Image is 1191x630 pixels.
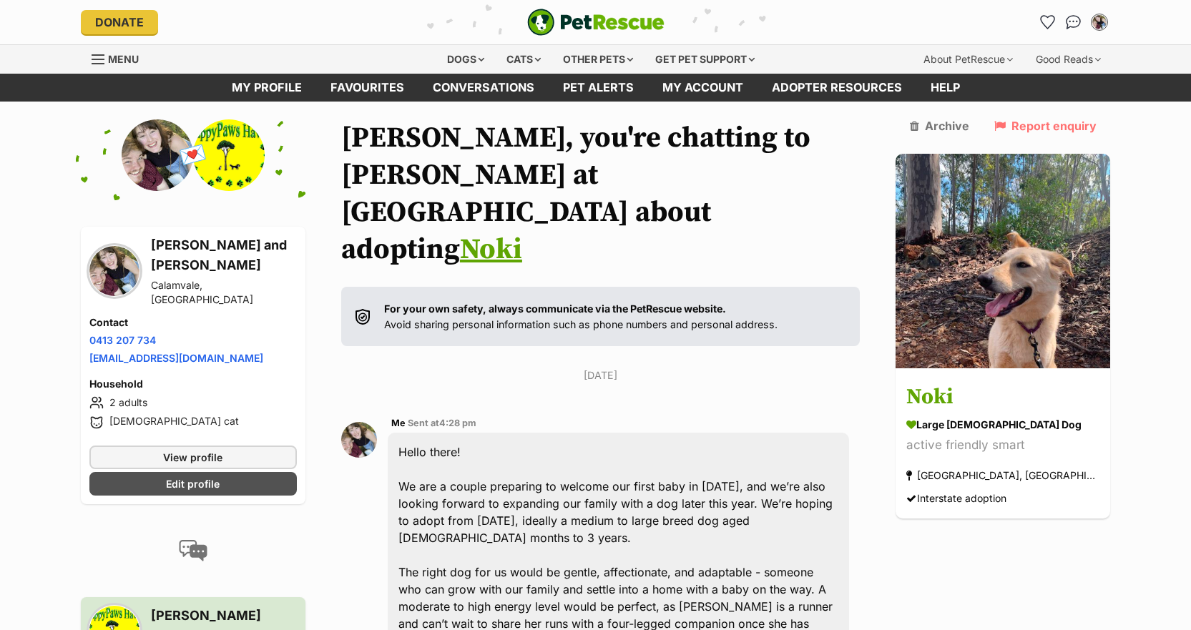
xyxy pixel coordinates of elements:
[177,139,209,170] span: 💌
[645,45,765,74] div: Get pet support
[89,414,297,431] li: [DEMOGRAPHIC_DATA] cat
[193,119,265,191] img: HappyPaws Haven profile pic
[496,45,551,74] div: Cats
[81,10,158,34] a: Donate
[906,466,1099,485] div: [GEOGRAPHIC_DATA], [GEOGRAPHIC_DATA]
[906,417,1099,432] div: large [DEMOGRAPHIC_DATA] Dog
[89,377,297,391] h4: Household
[89,446,297,469] a: View profile
[439,418,476,428] span: 4:28 pm
[896,370,1110,518] a: Noki large [DEMOGRAPHIC_DATA] Dog active friendly smart [GEOGRAPHIC_DATA], [GEOGRAPHIC_DATA] Inte...
[89,246,139,296] img: Katie and Jack Fleming profile pic
[92,45,149,71] a: Menu
[151,235,297,275] h3: [PERSON_NAME] and [PERSON_NAME]
[151,606,297,626] h3: [PERSON_NAME]
[89,394,297,411] li: 2 adults
[1026,45,1111,74] div: Good Reads
[553,45,643,74] div: Other pets
[108,53,139,65] span: Menu
[648,74,758,102] a: My account
[910,119,969,132] a: Archive
[163,450,222,465] span: View profile
[1036,11,1111,34] ul: Account quick links
[217,74,316,102] a: My profile
[896,154,1110,368] img: Noki
[89,334,156,346] a: 0413 207 734
[1036,11,1059,34] a: Favourites
[527,9,665,36] a: PetRescue
[316,74,418,102] a: Favourites
[994,119,1097,132] a: Report enquiry
[437,45,494,74] div: Dogs
[179,540,207,561] img: conversation-icon-4a6f8262b818ee0b60e3300018af0b2d0b884aa5de6e9bcb8d3d4eeb1a70a7c4.svg
[906,435,1099,455] div: active friendly smart
[527,9,665,36] img: logo-e224e6f780fb5917bec1dbf3a21bbac754714ae5b6737aabdf751b685950b380.svg
[89,472,297,496] a: Edit profile
[1092,15,1107,29] img: Katie and Jack Fleming profile pic
[341,368,861,383] p: [DATE]
[341,119,861,268] h1: [PERSON_NAME], you're chatting to [PERSON_NAME] at [GEOGRAPHIC_DATA] about adopting
[460,232,522,267] a: Noki
[391,418,406,428] span: Me
[89,315,297,330] h4: Contact
[418,74,549,102] a: conversations
[913,45,1023,74] div: About PetRescue
[384,301,778,332] p: Avoid sharing personal information such as phone numbers and personal address.
[1088,11,1111,34] button: My account
[916,74,974,102] a: Help
[384,302,726,315] strong: For your own safety, always communicate via the PetRescue website.
[1066,15,1081,29] img: chat-41dd97257d64d25036548639549fe6c8038ab92f7586957e7f3b1b290dea8141.svg
[549,74,648,102] a: Pet alerts
[151,278,297,307] div: Calamvale, [GEOGRAPHIC_DATA]
[906,488,1006,508] div: Interstate adoption
[89,352,263,364] a: [EMAIL_ADDRESS][DOMAIN_NAME]
[906,381,1099,413] h3: Noki
[166,476,220,491] span: Edit profile
[122,119,193,191] img: Katie and Jack Fleming profile pic
[341,422,377,458] img: Katie and Jack Fleming profile pic
[1062,11,1085,34] a: Conversations
[758,74,916,102] a: Adopter resources
[408,418,476,428] span: Sent at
